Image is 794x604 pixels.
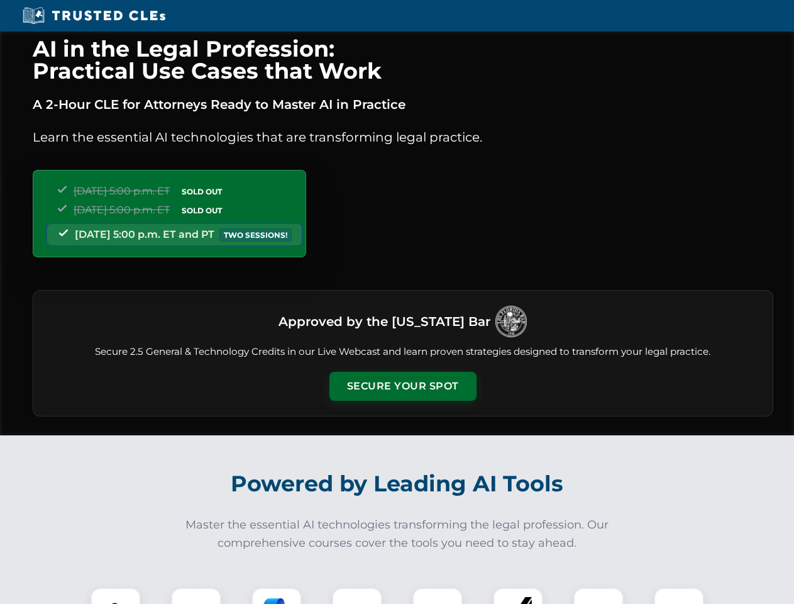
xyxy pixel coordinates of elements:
h2: Powered by Leading AI Tools [49,462,746,506]
span: [DATE] 5:00 p.m. ET [74,204,170,216]
p: Secure 2.5 General & Technology Credits in our Live Webcast and learn proven strategies designed ... [48,345,758,359]
button: Secure Your Spot [329,372,477,401]
h1: AI in the Legal Profession: Practical Use Cases that Work [33,38,773,82]
h3: Approved by the [US_STATE] Bar [278,310,490,333]
span: [DATE] 5:00 p.m. ET [74,185,170,197]
p: Learn the essential AI technologies that are transforming legal practice. [33,127,773,147]
span: SOLD OUT [177,204,226,217]
img: Trusted CLEs [19,6,169,25]
span: SOLD OUT [177,185,226,198]
p: A 2-Hour CLE for Attorneys Ready to Master AI in Practice [33,94,773,115]
p: Master the essential AI technologies transforming the legal profession. Our comprehensive courses... [177,516,617,552]
img: Logo [495,306,527,337]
